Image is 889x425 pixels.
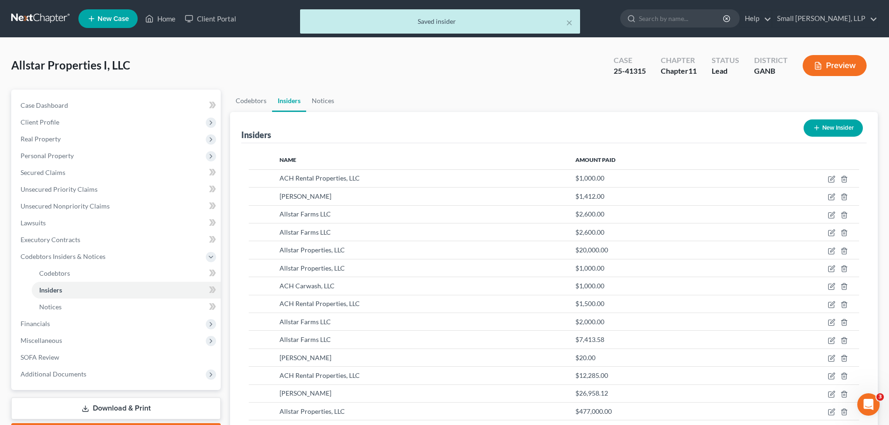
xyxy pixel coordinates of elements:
[280,335,331,343] span: Allstar Farms LLC
[272,90,306,112] a: Insiders
[13,181,221,198] a: Unsecured Priority Claims
[575,371,608,379] span: $12,285.00
[21,353,59,361] span: SOFA Review
[575,192,604,200] span: $1,412.00
[21,101,68,109] span: Case Dashboard
[280,192,331,200] span: [PERSON_NAME]
[39,303,62,311] span: Notices
[39,269,70,277] span: Codebtors
[575,282,604,290] span: $1,000.00
[280,228,331,236] span: Allstar Farms LLC
[21,320,50,327] span: Financials
[754,55,788,66] div: District
[688,66,697,75] span: 11
[21,202,110,210] span: Unsecured Nonpriority Claims
[575,264,604,272] span: $1,000.00
[754,66,788,77] div: GANB
[280,156,296,163] span: Name
[11,58,130,72] span: Allstar Properties I, LLC
[575,335,604,343] span: $7,413.58
[21,152,74,160] span: Personal Property
[280,371,360,379] span: ACH Rental Properties, LLC
[614,55,646,66] div: Case
[876,393,884,401] span: 3
[306,90,340,112] a: Notices
[13,164,221,181] a: Secured Claims
[661,66,697,77] div: Chapter
[308,17,573,26] div: Saved insider
[39,286,62,294] span: Insiders
[280,282,335,290] span: ACH Carwash, LLC
[575,354,595,362] span: $20.00
[13,231,221,248] a: Executory Contracts
[566,17,573,28] button: ×
[804,119,863,137] button: New Insider
[280,174,360,182] span: ACH Rental Properties, LLC
[280,300,360,307] span: ACH Rental Properties, LLC
[21,370,86,378] span: Additional Documents
[32,265,221,282] a: Codebtors
[857,393,880,416] iframe: Intercom live chat
[21,336,62,344] span: Miscellaneous
[575,407,612,415] span: $477,000.00
[614,66,646,77] div: 25-41315
[21,168,65,176] span: Secured Claims
[575,228,604,236] span: $2,600.00
[712,55,739,66] div: Status
[13,349,221,366] a: SOFA Review
[241,129,271,140] div: Insiders
[575,318,604,326] span: $2,000.00
[13,198,221,215] a: Unsecured Nonpriority Claims
[575,210,604,218] span: $2,600.00
[280,354,331,362] span: [PERSON_NAME]
[280,210,331,218] span: Allstar Farms LLC
[575,156,616,163] span: Amount Paid
[13,215,221,231] a: Lawsuits
[712,66,739,77] div: Lead
[280,407,345,415] span: Allstar Properties, LLC
[575,246,608,254] span: $20,000.00
[21,219,46,227] span: Lawsuits
[803,55,867,76] button: Preview
[21,252,105,260] span: Codebtors Insiders & Notices
[21,185,98,193] span: Unsecured Priority Claims
[575,174,604,182] span: $1,000.00
[21,135,61,143] span: Real Property
[575,389,608,397] span: $26,958.12
[11,397,221,419] a: Download & Print
[230,90,272,112] a: Codebtors
[13,97,221,114] a: Case Dashboard
[575,300,604,307] span: $1,500.00
[32,282,221,299] a: Insiders
[280,389,331,397] span: [PERSON_NAME]
[21,236,80,244] span: Executory Contracts
[280,246,345,254] span: Allstar Properties, LLC
[21,118,59,126] span: Client Profile
[280,264,345,272] span: Allstar Properties, LLC
[661,55,697,66] div: Chapter
[32,299,221,315] a: Notices
[280,318,331,326] span: Allstar Farms LLC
